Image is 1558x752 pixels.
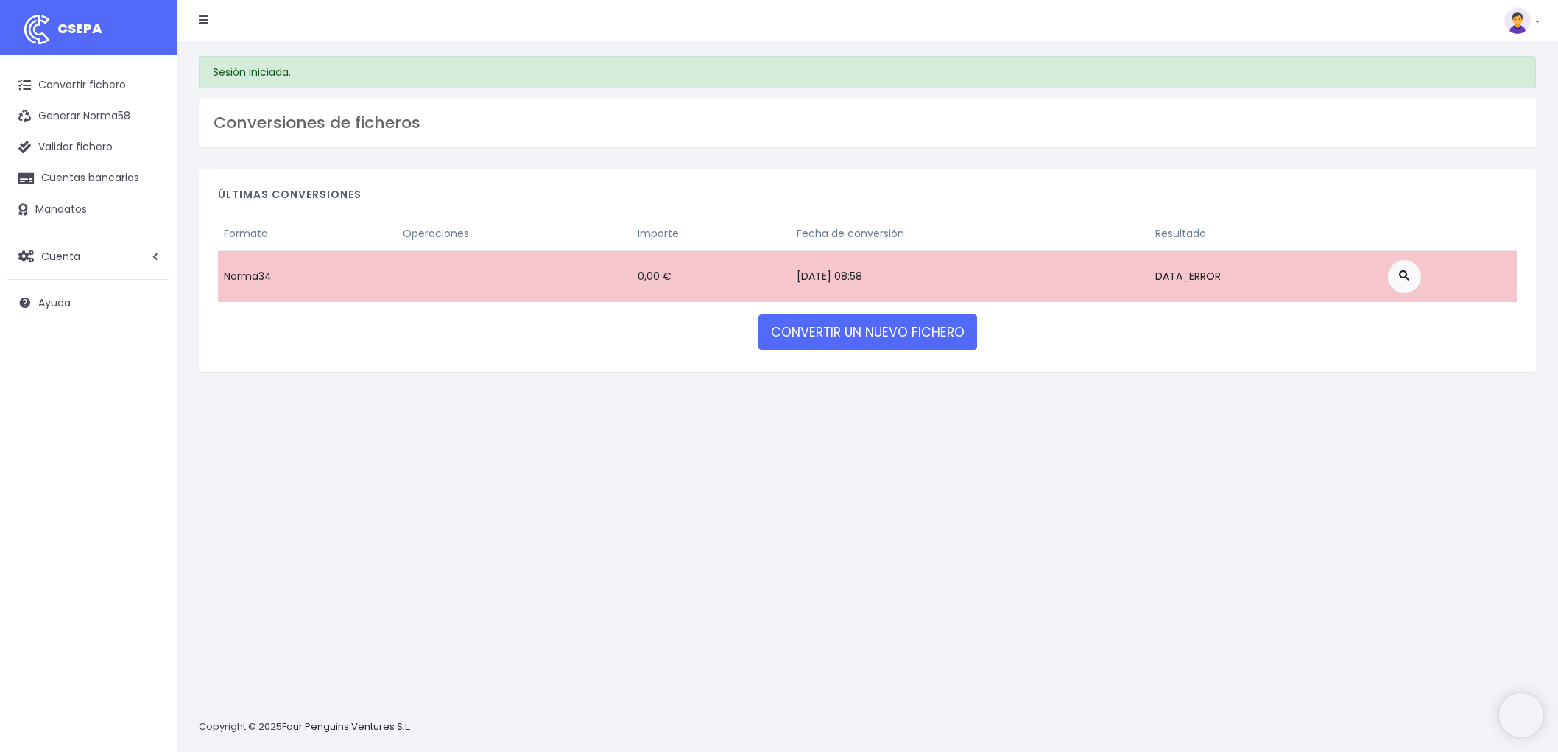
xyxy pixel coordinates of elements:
td: 0,00 € [632,250,791,302]
td: [DATE] 08:58 [791,250,1149,302]
h4: Últimas conversiones [218,189,1517,208]
a: Mandatos [7,194,169,225]
th: Operaciones [397,217,632,250]
a: Generar Norma58 [7,101,169,132]
th: Importe [632,217,791,250]
th: Fecha de conversión [791,217,1149,250]
p: Copyright © 2025 . [199,720,413,735]
a: CONVERTIR UN NUEVO FICHERO [758,314,977,350]
div: Sesión iniciada. [199,56,1536,88]
th: Resultado [1149,217,1382,250]
a: Ayuda [7,287,169,318]
a: Cuenta [7,241,169,272]
a: Convertir fichero [7,70,169,101]
a: Validar fichero [7,132,169,163]
th: Formato [218,217,397,250]
img: profile [1504,7,1531,34]
span: Ayuda [38,295,71,310]
td: DATA_ERROR [1149,250,1382,302]
img: logo [18,11,55,48]
h3: Conversiones de ficheros [214,113,1521,133]
span: CSEPA [57,19,102,38]
a: Cuentas bancarias [7,163,169,194]
a: Four Penguins Ventures S.L. [282,720,411,734]
td: Norma34 [218,250,397,302]
span: Cuenta [41,248,80,263]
